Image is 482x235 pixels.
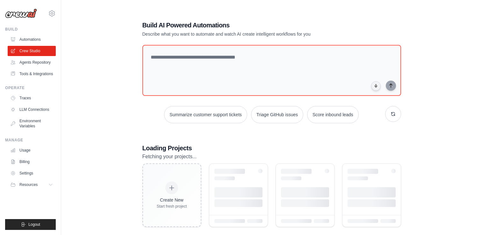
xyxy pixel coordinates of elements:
[142,31,356,37] p: Describe what you want to automate and watch AI create intelligent workflows for you
[28,222,40,227] span: Logout
[8,57,56,68] a: Agents Repository
[157,197,187,203] div: Create New
[19,182,38,187] span: Resources
[157,204,187,209] div: Start fresh project
[142,144,401,153] h3: Loading Projects
[5,219,56,230] button: Logout
[371,81,381,91] button: Click to speak your automation idea
[142,21,356,30] h1: Build AI Powered Automations
[8,145,56,155] a: Usage
[8,180,56,190] button: Resources
[8,34,56,45] a: Automations
[5,9,37,18] img: Logo
[164,106,247,123] button: Summarize customer support tickets
[307,106,359,123] button: Score inbound leads
[251,106,303,123] button: Triage GitHub issues
[8,46,56,56] a: Crew Studio
[385,106,401,122] button: Get new suggestions
[8,104,56,115] a: LLM Connections
[5,85,56,90] div: Operate
[5,27,56,32] div: Build
[5,138,56,143] div: Manage
[142,153,401,161] p: Fetching your projects...
[8,116,56,131] a: Environment Variables
[8,168,56,178] a: Settings
[8,157,56,167] a: Billing
[8,93,56,103] a: Traces
[8,69,56,79] a: Tools & Integrations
